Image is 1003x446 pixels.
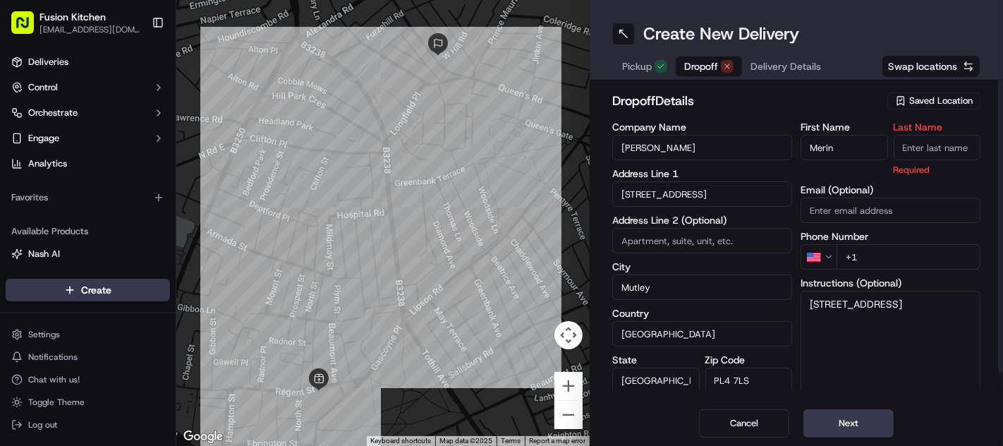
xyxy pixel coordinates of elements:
[612,262,792,272] label: City
[28,81,58,94] span: Control
[6,347,170,367] button: Notifications
[529,437,585,445] a: Report a map error
[894,135,981,160] input: Enter last name
[612,308,792,318] label: Country
[801,231,980,241] label: Phone Number
[554,372,583,400] button: Zoom in
[6,370,170,390] button: Chat with us!
[612,321,792,346] input: Enter country
[705,355,793,365] label: Zip Code
[750,59,821,73] span: Delivery Details
[801,122,888,132] label: First Name
[6,51,170,73] a: Deliveries
[39,10,106,24] button: Fusion Kitchen
[180,428,226,446] img: Google
[14,135,39,160] img: 1736555255976-a54dd68f-1ca7-489b-9aae-adbdc363a1c4
[612,228,792,253] input: Apartment, suite, unit, etc.
[44,219,114,230] span: [PERSON_NAME]
[37,91,254,106] input: Got a question? Start typing here...
[705,368,793,393] input: Enter zip code
[125,219,165,230] span: 12:33 AM
[684,59,718,73] span: Dropoff
[28,107,78,119] span: Orchestrate
[6,186,170,209] div: Favorites
[81,283,111,297] span: Create
[63,149,194,160] div: We're available if you need us!
[801,291,980,397] textarea: [STREET_ADDRESS]
[887,91,980,111] button: Saved Location
[14,205,37,228] img: Masood Aslam
[14,243,37,266] img: Dianne Alexi Soriano
[30,135,55,160] img: 1753817452368-0c19585d-7be3-40d9-9a41-2dc781b3d1eb
[240,139,257,156] button: Start new chat
[882,55,980,78] button: Swap locations
[14,56,257,79] p: Welcome 👋
[11,248,164,260] a: Nash AI
[612,135,792,160] input: Enter company name
[894,163,981,176] p: Required
[14,317,25,328] div: 📗
[28,374,80,385] span: Chat with us!
[909,95,973,107] span: Saved Location
[6,243,170,265] button: Nash AI
[28,329,60,340] span: Settings
[801,135,888,160] input: Enter first name
[28,157,67,170] span: Analytics
[180,428,226,446] a: Open this area in Google Maps (opens a new window)
[14,183,95,195] div: Past conversations
[14,14,42,42] img: Nash
[643,23,799,45] h1: Create New Delivery
[63,135,231,149] div: Start new chat
[6,415,170,435] button: Log out
[28,248,60,260] span: Nash AI
[190,257,195,268] span: •
[39,24,140,35] button: [EMAIL_ADDRESS][DOMAIN_NAME]
[612,215,792,225] label: Address Line 2 (Optional)
[6,6,146,40] button: Fusion Kitchen[EMAIL_ADDRESS][DOMAIN_NAME]
[28,56,68,68] span: Deliveries
[8,310,114,335] a: 📗Knowledge Base
[197,257,226,268] span: [DATE]
[554,401,583,429] button: Zoom out
[6,220,170,243] div: Available Products
[612,368,700,393] input: Enter state
[133,315,226,330] span: API Documentation
[6,102,170,124] button: Orchestrate
[612,169,792,179] label: Address Line 1
[612,122,792,132] label: Company Name
[439,437,492,445] span: Map data ©2025
[888,59,957,73] span: Swap locations
[140,342,171,352] span: Pylon
[6,152,170,175] a: Analytics
[44,257,187,268] span: [PERSON_NAME] [PERSON_NAME]
[6,279,170,301] button: Create
[6,76,170,99] button: Control
[622,59,652,73] span: Pickup
[6,325,170,344] button: Settings
[28,219,39,231] img: 1736555255976-a54dd68f-1ca7-489b-9aae-adbdc363a1c4
[501,437,521,445] a: Terms (opens in new tab)
[6,392,170,412] button: Toggle Theme
[612,181,792,207] input: Enter address
[219,181,257,198] button: See all
[370,436,431,446] button: Keyboard shortcuts
[28,397,85,408] span: Toggle Theme
[612,355,700,365] label: State
[612,91,879,111] h2: dropoff Details
[6,127,170,150] button: Engage
[114,310,232,335] a: 💻API Documentation
[28,315,108,330] span: Knowledge Base
[894,122,981,132] label: Last Name
[803,409,894,438] button: Next
[801,198,980,223] input: Enter email address
[554,321,583,349] button: Map camera controls
[612,275,792,300] input: Enter city
[699,409,789,438] button: Cancel
[28,419,57,430] span: Log out
[119,317,130,328] div: 💻
[99,341,171,352] a: Powered byPylon
[28,351,78,363] span: Notifications
[117,219,122,230] span: •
